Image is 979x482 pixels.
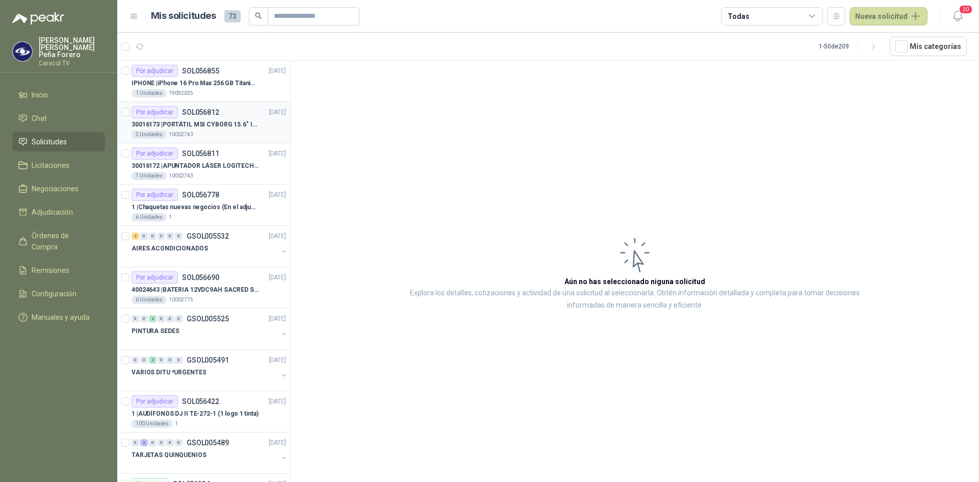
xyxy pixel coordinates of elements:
[132,450,207,460] p: TARJETAS QUINQUENIOS
[117,267,290,309] a: Por adjudicarSOL056690[DATE] 40024643 |BATERIA 12VDC9AH SACRED SUN BTSSP12-9HR6 Unidades10002775
[132,147,178,160] div: Por adjudicar
[12,132,105,151] a: Solicitudes
[169,172,193,180] p: 10002743
[132,202,259,212] p: 1 | Chaquetas nuevas negocios (En el adjunto mas informacion)
[890,37,967,56] button: Mís categorías
[12,109,105,128] a: Chat
[269,397,286,407] p: [DATE]
[132,131,167,139] div: 2 Unidades
[132,189,178,201] div: Por adjudicar
[12,179,105,198] a: Negociaciones
[175,439,183,446] div: 0
[117,61,290,102] a: Por adjudicarSOL056855[DATE] IPHONE |iPhone 16 Pro Max 256 GB Titanio Natural1 Unidades19092025
[269,232,286,241] p: [DATE]
[166,233,174,240] div: 0
[140,357,148,364] div: 0
[12,284,105,303] a: Configuración
[132,357,139,364] div: 0
[12,12,64,24] img: Logo peakr
[132,120,259,130] p: 30016173 | PORTÁTIL MSI CYBORG 15.6" INTEL I7 RAM 32GB - 1 TB / Nvidia GeForce RTX 4050
[175,233,183,240] div: 0
[132,313,288,345] a: 0 0 2 0 0 0 GSOL005525[DATE] PINTURA SEDES
[175,315,183,322] div: 0
[269,149,286,159] p: [DATE]
[132,233,139,240] div: 2
[182,274,219,281] p: SOL056690
[140,233,148,240] div: 0
[13,42,32,61] img: Company Logo
[269,108,286,117] p: [DATE]
[132,437,288,469] a: 0 2 0 0 0 0 GSOL005489[DATE] TARJETAS QUINQUENIOS
[158,233,165,240] div: 0
[39,37,105,58] p: [PERSON_NAME] [PERSON_NAME] Peña Forero
[117,102,290,143] a: Por adjudicarSOL056812[DATE] 30016173 |PORTÁTIL MSI CYBORG 15.6" INTEL I7 RAM 32GB - 1 TB / Nvidi...
[187,439,229,446] p: GSOL005489
[149,315,157,322] div: 2
[182,398,219,405] p: SOL056422
[32,207,73,218] span: Adjudicación
[132,65,178,77] div: Por adjudicar
[132,395,178,408] div: Por adjudicar
[169,213,172,221] p: 1
[132,244,208,253] p: AIRES ACONDICIONADOS
[32,89,48,100] span: Inicio
[132,439,139,446] div: 0
[132,172,167,180] div: 1 Unidades
[149,439,157,446] div: 0
[849,7,928,26] button: Nueva solicitud
[166,357,174,364] div: 0
[187,233,229,240] p: GSOL005532
[728,11,749,22] div: Todas
[393,287,877,312] p: Explora los detalles, cotizaciones y actividad de una solicitud al seleccionarla. Obtén informaci...
[269,356,286,365] p: [DATE]
[132,326,179,336] p: PINTURA SEDES
[175,357,183,364] div: 0
[39,60,105,66] p: Caracol TV
[32,312,90,323] span: Manuales y ayuda
[158,357,165,364] div: 0
[182,191,219,198] p: SOL056778
[132,161,259,171] p: 30016172 | APUNTADOR LÁSER LOGITECH R400
[158,439,165,446] div: 0
[132,285,259,295] p: 40024643 | BATERIA 12VDC9AH SACRED SUN BTSSP12-9HR
[269,66,286,76] p: [DATE]
[166,439,174,446] div: 0
[132,296,167,304] div: 6 Unidades
[132,213,167,221] div: 6 Unidades
[132,368,206,377] p: VARIOS DITU *URGENTES
[182,67,219,74] p: SOL056855
[151,9,216,23] h1: Mis solicitudes
[132,271,178,284] div: Por adjudicar
[175,420,178,428] p: 1
[169,296,193,304] p: 10002775
[117,391,290,433] a: Por adjudicarSOL056422[DATE] 1 |AUDÍFONOS DJ II TE-272-1 (1 logo 1 tinta)100 Unidades1
[149,357,157,364] div: 2
[959,5,973,14] span: 20
[12,85,105,105] a: Inicio
[187,315,229,322] p: GSOL005525
[132,106,178,118] div: Por adjudicar
[269,438,286,448] p: [DATE]
[132,89,167,97] div: 1 Unidades
[32,288,76,299] span: Configuración
[166,315,174,322] div: 0
[32,230,95,252] span: Órdenes de Compra
[132,409,259,419] p: 1 | AUDÍFONOS DJ II TE-272-1 (1 logo 1 tinta)
[12,261,105,280] a: Remisiones
[182,109,219,116] p: SOL056812
[12,308,105,327] a: Manuales y ayuda
[32,265,69,276] span: Remisiones
[224,10,241,22] span: 73
[182,150,219,157] p: SOL056811
[187,357,229,364] p: GSOL005491
[32,136,67,147] span: Solicitudes
[117,143,290,185] a: Por adjudicarSOL056811[DATE] 30016172 |APUNTADOR LÁSER LOGITECH R4001 Unidades10002743
[255,12,262,19] span: search
[132,354,288,387] a: 0 0 2 0 0 0 GSOL005491[DATE] VARIOS DITU *URGENTES
[117,185,290,226] a: Por adjudicarSOL056778[DATE] 1 |Chaquetas nuevas negocios (En el adjunto mas informacion)6 Unidades1
[269,273,286,283] p: [DATE]
[269,190,286,200] p: [DATE]
[132,79,259,88] p: IPHONE | iPhone 16 Pro Max 256 GB Titanio Natural
[819,38,882,55] div: 1 - 50 de 209
[132,230,288,263] a: 2 0 0 0 0 0 GSOL005532[DATE] AIRES ACONDICIONADOS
